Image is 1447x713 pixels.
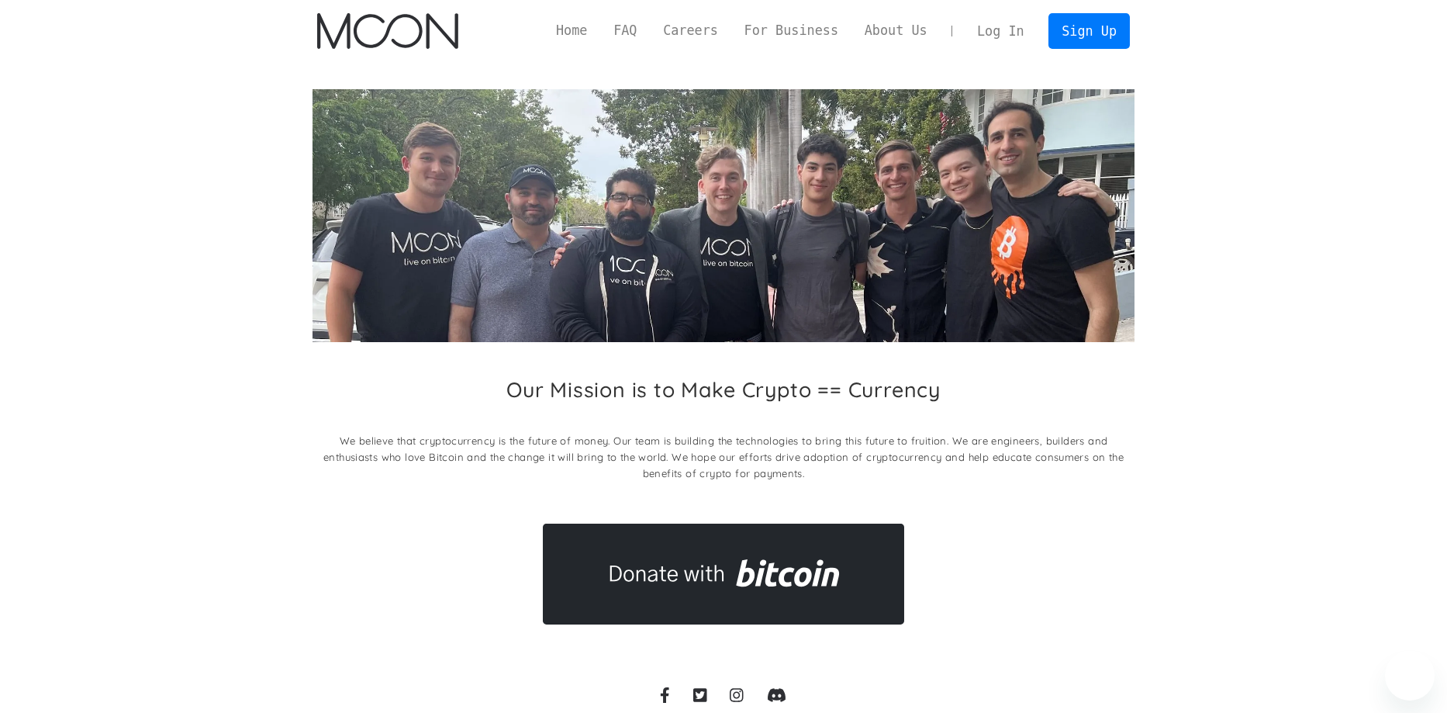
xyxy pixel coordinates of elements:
[313,433,1135,482] p: We believe that cryptocurrency is the future of money. Our team is building the technologies to b...
[543,21,600,40] a: Home
[317,13,458,49] a: home
[1385,651,1435,701] iframe: Button to launch messaging window
[317,13,458,49] img: Moon Logo
[851,21,941,40] a: About Us
[964,14,1037,48] a: Log In
[600,21,650,40] a: FAQ
[731,21,851,40] a: For Business
[650,21,730,40] a: Careers
[506,377,941,402] h2: Our Mission is to Make Crypto == Currency
[1048,13,1129,48] a: Sign Up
